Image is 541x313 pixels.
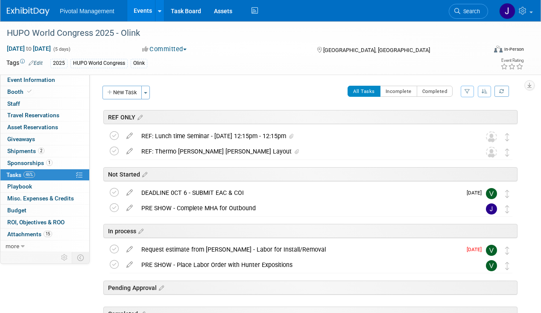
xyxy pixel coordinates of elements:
[494,86,509,97] a: Refresh
[6,171,35,178] span: Tasks
[7,195,74,202] span: Misc. Expenses & Credits
[137,144,469,159] div: REF: Thermo [PERSON_NAME] [PERSON_NAME] Layout
[0,181,89,192] a: Playbook
[500,58,523,63] div: Event Rating
[38,148,44,154] span: 2
[486,260,497,271] img: Valerie Weld
[486,131,497,142] img: Unassigned
[486,147,497,158] img: Unassigned
[137,201,469,215] div: PRE SHOW - Complete MHA for Outbound
[7,231,52,238] span: Attachments
[7,183,32,190] span: Playbook
[7,148,44,154] span: Shipments
[0,193,89,204] a: Misc. Expenses & Credits
[136,226,143,235] a: Edit sections
[505,133,509,141] i: Move task
[348,86,380,97] button: All Tasks
[486,203,497,214] img: Jessica Gatton
[7,76,55,83] span: Event Information
[60,8,114,14] span: Pivotal Management
[53,46,70,52] span: (5 days)
[0,241,89,252] a: more
[103,281,518,295] div: Pending Approval
[122,246,137,253] a: edit
[460,8,480,14] span: Search
[0,98,89,110] a: Staff
[494,46,503,52] img: Format-Inperson.png
[0,229,89,240] a: Attachments15
[505,262,509,270] i: Move task
[448,44,524,57] div: Event Format
[25,45,33,52] span: to
[23,171,35,178] span: 46%
[505,205,509,213] i: Move task
[0,122,89,133] a: Asset Reservations
[140,170,147,178] a: Edit sections
[449,4,488,19] a: Search
[103,167,518,181] div: Not Started
[380,86,417,97] button: Incomplete
[122,148,137,155] a: edit
[122,261,137,269] a: edit
[0,169,89,181] a: Tasks46%
[417,86,453,97] button: Completed
[137,129,469,143] div: REF: Lunch time Seminar - [DATE] 12:15pm - 12:15pm
[0,86,89,98] a: Booth
[137,185,462,200] div: DEADLINE 0CT 6 - SUBMIT EAC & COI
[7,219,64,226] span: ROI, Objectives & ROO
[505,246,509,255] i: Move task
[137,258,469,272] div: PRE SHOW - Place Labor Order with Hunter Expositions
[505,190,509,198] i: Move task
[122,204,137,212] a: edit
[0,205,89,216] a: Budget
[44,231,52,237] span: 15
[157,283,164,292] a: Edit sections
[7,112,59,119] span: Travel Reservations
[486,245,497,256] img: Valerie Weld
[0,110,89,121] a: Travel Reservations
[4,26,480,41] div: HUPO World Congress 2025 - Olink
[7,88,33,95] span: Booth
[323,47,430,53] span: [GEOGRAPHIC_DATA], [GEOGRAPHIC_DATA]
[0,133,89,145] a: Giveaways
[72,252,90,263] td: Toggle Event Tabs
[486,188,497,199] img: Valerie Weld
[70,59,128,68] div: HUPO World Congress
[7,7,50,16] img: ExhibitDay
[103,224,518,238] div: In process
[7,124,58,130] span: Asset Reservations
[505,148,509,156] i: Move task
[122,189,137,197] a: edit
[50,59,67,68] div: 2025
[131,59,147,68] div: Olink
[135,113,143,121] a: Edit sections
[103,110,518,124] div: REF ONLY
[499,3,515,19] img: Jessica Gatton
[0,145,89,157] a: Shipments2
[57,252,72,263] td: Personalize Event Tab Strip
[6,243,19,249] span: more
[27,89,32,94] i: Booth reservation complete
[0,157,89,169] a: Sponsorships1
[6,45,51,52] span: [DATE] [DATE]
[122,132,137,140] a: edit
[139,45,190,54] button: Committed
[6,58,43,68] td: Tags
[7,100,20,107] span: Staff
[29,60,43,66] a: Edit
[137,242,462,257] div: Request estimate from [PERSON_NAME] - Labor for Install/Removal
[0,217,89,228] a: ROI, Objectives & ROO
[7,159,53,166] span: Sponsorships
[7,207,26,214] span: Budget
[102,86,142,99] button: New Task
[7,136,35,142] span: Giveaways
[46,159,53,166] span: 1
[504,46,524,52] div: In-Person
[467,190,486,196] span: [DATE]
[467,246,486,252] span: [DATE]
[0,74,89,86] a: Event Information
